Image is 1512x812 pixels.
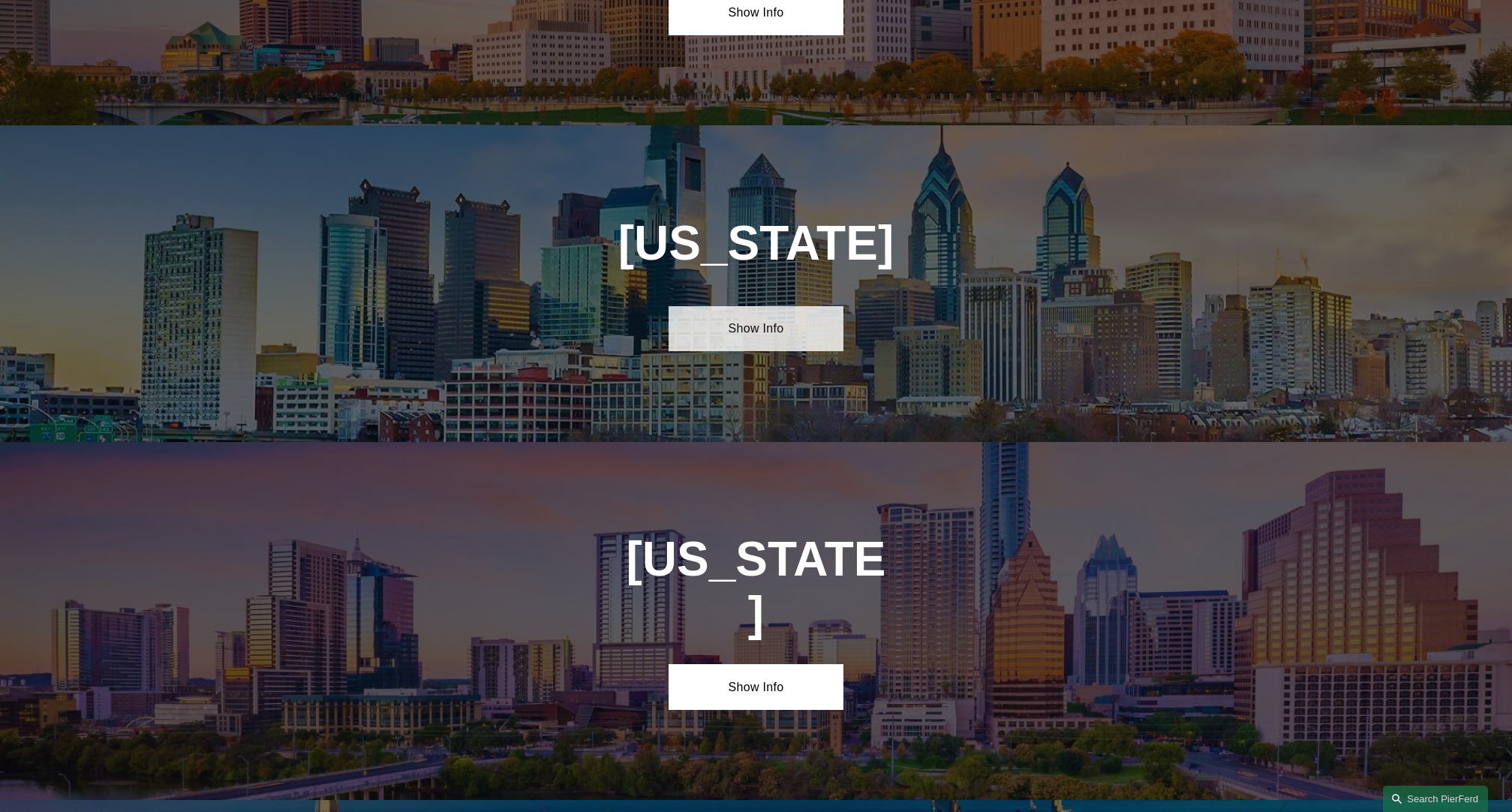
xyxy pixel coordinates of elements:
[1383,786,1488,812] a: Search this site
[625,532,888,642] h1: [US_STATE]
[537,216,975,271] h1: [US_STATE]
[669,306,843,351] a: Show Info
[669,664,843,709] a: Show Info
